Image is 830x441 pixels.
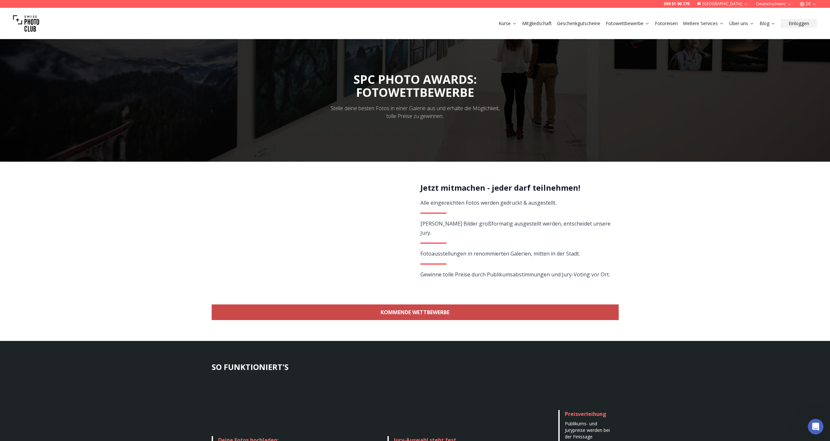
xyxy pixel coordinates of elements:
a: Geschenkgutscheine [557,20,600,27]
a: Blog [760,20,776,27]
img: Profile image for Jean-Baptiste [28,5,38,15]
img: Profile image for Quim [19,5,29,15]
span: Swiss Photo Club [26,83,67,87]
div: Email [28,99,117,106]
div: Hi 😀 Schön, dass du uns besuchst. Stell' uns gerne jederzeit Fragen oder hinterlasse ein Feedback... [5,47,107,74]
button: Fotowettbewerbe [603,19,652,28]
a: Fotoreisen [655,20,678,27]
a: Mitgliedschaft [522,20,552,27]
div: Schließen [114,4,126,16]
img: Swiss photo club [13,10,39,37]
div: Hi 😀 Schön, dass du uns besuchst. Stell' uns gerne jederzeit Fragen oder hinterlasse ein Feedback. [10,51,102,70]
button: Übermitteln [104,107,117,120]
button: Einloggen [781,19,817,28]
h3: SO FUNKTIONIERT'S [212,362,619,372]
a: Weitere Services [683,20,724,27]
span: SPC PHOTO AWARDS: [354,71,477,99]
a: Fotowettbewerbe [606,20,650,27]
div: Swiss Photo Club • Vor 3W [10,75,63,79]
button: Mitgliedschaft [520,19,554,28]
img: Profile image for Osan [11,81,18,88]
div: Swiss Photo Club sagt… [5,47,125,139]
button: Geschenkgutscheine [554,19,603,28]
a: Kurse [499,20,517,27]
a: KOMMENDE WETTBEWERBE [212,304,619,320]
button: Fotoreisen [652,19,680,28]
button: Home [102,4,114,16]
div: FOTOWETTBEWERBE [354,86,477,99]
img: Profile image for Osan [37,5,47,15]
button: Weitere Services [680,19,727,28]
span: Fotoausstellungen in renommierten Galerien, mitten in der Stadt. [420,250,580,257]
span: [PERSON_NAME] Bilder großformatig ausgestellt werden, entscheidet unsere Jury. [420,220,611,236]
iframe: Intercom live chat [808,419,823,434]
a: 058 51 00 270 [664,1,689,7]
span: • Vor 3W [67,83,88,87]
button: Über uns [727,19,757,28]
h1: Swiss Photo Club [50,3,94,7]
span: Preisverleihung [565,410,606,418]
span: Gewinne tolle Preise durch Publikumsabstimmungen und Jury-Voting vor Ort. [420,271,610,278]
a: Über uns [729,20,754,27]
img: Profile image for Quim [5,81,12,88]
button: Kurse [496,19,520,28]
img: Profile image for Jean-Baptiste [17,81,23,88]
button: Blog [757,19,778,28]
input: Enter your email [28,107,104,120]
button: go back [4,4,17,16]
div: Stelle deine besten Fotos in einer Galerie aus und erhalte die Möglichkeit, tolle Preise zu gewin... [326,104,504,120]
h2: Jetzt mitmachen - jeder darf teilnehmen! [420,183,611,193]
p: Innerhalb einer Stunde [55,7,100,18]
span: Alle eingereichten Fotos werden gedruckt & ausgestellt. [420,199,556,206]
